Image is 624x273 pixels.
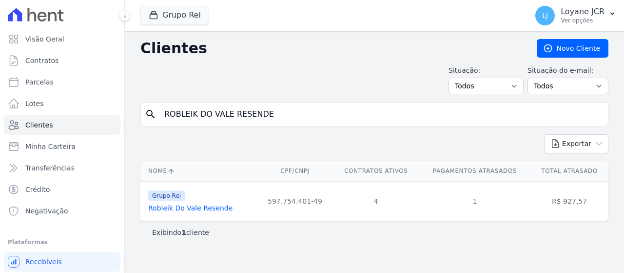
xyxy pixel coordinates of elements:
a: Clientes [4,115,120,135]
button: Exportar [544,134,608,153]
span: Parcelas [25,77,54,87]
p: Exibindo cliente [152,228,209,237]
th: CPF/CNPJ [257,161,332,181]
h2: Clientes [140,40,521,57]
th: Nome [140,161,257,181]
td: R$ 927,57 [530,181,608,221]
a: Minha Carteira [4,137,120,156]
a: Contratos [4,51,120,70]
a: Visão Geral [4,29,120,49]
a: Crédito [4,180,120,199]
span: Recebíveis [25,257,62,267]
i: search [145,108,156,120]
a: Novo Cliente [537,39,608,58]
a: Recebíveis [4,252,120,272]
td: 1 [419,181,530,221]
a: Negativação [4,201,120,221]
label: Situação: [448,65,524,76]
span: Transferências [25,163,75,173]
span: Negativação [25,206,68,216]
button: Grupo Rei [140,6,209,24]
th: Pagamentos Atrasados [419,161,530,181]
p: Ver opções [561,17,604,24]
span: Minha Carteira [25,142,76,151]
span: Visão Geral [25,34,64,44]
span: Clientes [25,120,53,130]
a: Robleik Do Vale Resende [148,204,233,212]
b: 1 [181,229,186,236]
button: LJ Loyane JCR Ver opções [527,2,624,29]
a: Transferências [4,158,120,178]
span: Lotes [25,99,44,108]
th: Total Atrasado [530,161,608,181]
span: Contratos [25,56,58,65]
a: Parcelas [4,72,120,92]
p: Loyane JCR [561,7,604,17]
span: Crédito [25,185,50,194]
input: Buscar por nome, CPF ou e-mail [158,105,604,124]
th: Contratos Ativos [333,161,419,181]
td: 4 [333,181,419,221]
a: Lotes [4,94,120,113]
span: Grupo Rei [148,190,185,201]
span: LJ [542,12,548,19]
div: Plataformas [8,236,117,248]
label: Situação do e-mail: [527,65,608,76]
td: 597.754.401-49 [257,181,332,221]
